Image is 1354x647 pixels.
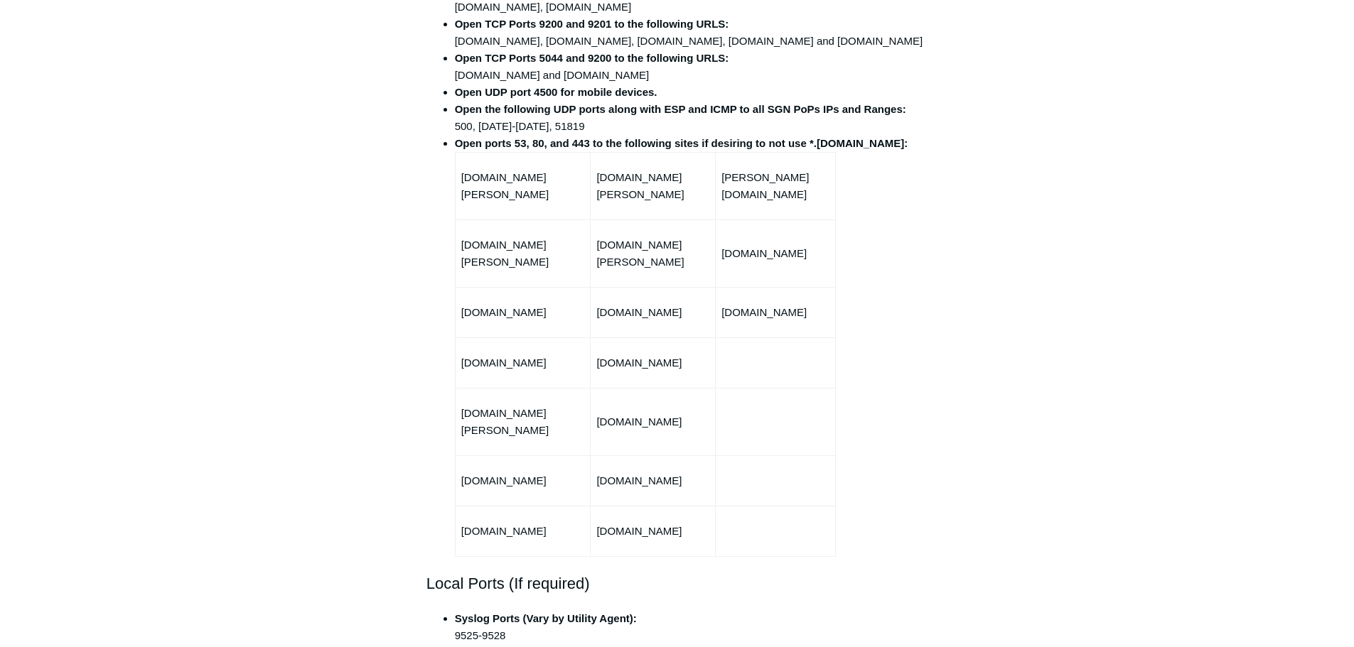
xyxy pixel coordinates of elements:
[455,52,729,64] strong: Open TCP Ports 5044 and 9200 to the following URLS:
[461,405,585,439] p: [DOMAIN_NAME][PERSON_NAME]
[455,16,928,50] li: [DOMAIN_NAME], [DOMAIN_NAME], [DOMAIN_NAME], [DOMAIN_NAME] and [DOMAIN_NAME]
[426,571,928,596] h2: Local Ports (If required)
[721,169,829,203] p: [PERSON_NAME][DOMAIN_NAME]
[455,137,908,149] strong: Open ports 53, 80, and 443 to the following sites if desiring to not use *.[DOMAIN_NAME]:
[455,86,657,98] strong: Open UDP port 4500 for mobile devices.
[455,18,729,30] strong: Open TCP Ports 9200 and 9201 to the following URLS:
[455,50,928,84] li: [DOMAIN_NAME] and [DOMAIN_NAME]
[596,354,709,371] p: [DOMAIN_NAME]
[596,472,709,489] p: [DOMAIN_NAME]
[461,472,585,489] p: [DOMAIN_NAME]
[455,152,591,219] td: [DOMAIN_NAME][PERSON_NAME]
[455,103,906,115] strong: Open the following UDP ports along with ESP and ICMP to all SGN PoPs IPs and Ranges:
[461,304,585,321] p: [DOMAIN_NAME]
[721,304,829,321] p: [DOMAIN_NAME]
[596,304,709,321] p: [DOMAIN_NAME]
[596,523,709,540] p: [DOMAIN_NAME]
[461,354,585,371] p: [DOMAIN_NAME]
[455,101,928,135] li: 500, [DATE]-[DATE], 51819
[596,169,709,203] p: [DOMAIN_NAME][PERSON_NAME]
[721,245,829,262] p: [DOMAIN_NAME]
[455,612,637,624] strong: Syslog Ports (Vary by Utility Agent):
[461,523,585,540] p: [DOMAIN_NAME]
[455,610,928,644] li: 9525-9528
[596,236,709,271] p: [DOMAIN_NAME][PERSON_NAME]
[461,236,585,271] p: [DOMAIN_NAME][PERSON_NAME]
[596,413,709,430] p: [DOMAIN_NAME]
